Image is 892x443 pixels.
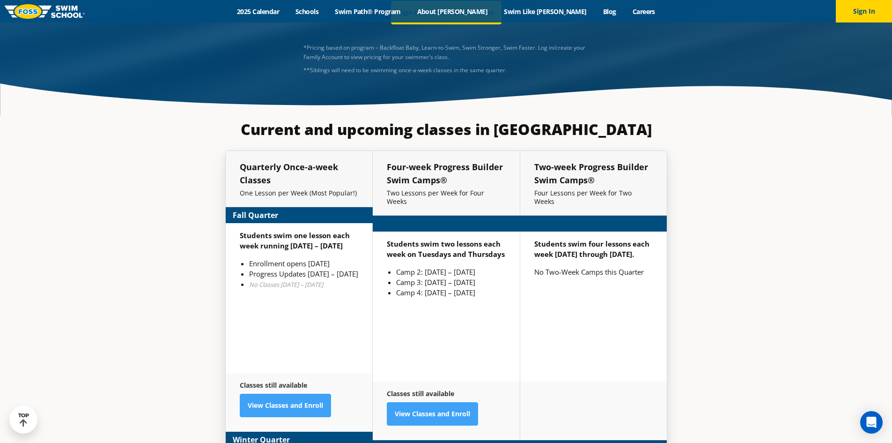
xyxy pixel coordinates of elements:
[225,120,667,139] h3: Current and upcoming classes in [GEOGRAPHIC_DATA]
[303,66,589,75] div: **Siblings will need to be swimming once-a-week classes in the same quarter.
[496,7,595,16] a: Swim Like [PERSON_NAME]
[534,189,653,206] p: Four Lessons per Week for Two Weeks
[233,210,278,221] strong: Fall Quarter
[595,7,624,16] a: Blog
[387,389,454,398] strong: Classes still available
[396,277,506,287] li: Camp 3: [DATE] – [DATE]
[288,7,327,16] a: Schools
[303,66,589,75] div: Josef Severson, Rachael Blom (group direct message)
[249,258,358,269] li: Enrollment opens [DATE]
[387,189,506,206] p: Two Lessons per Week for Four Weeks
[534,160,653,187] h5: Two-week Progress Builder Swim Camps®
[249,269,358,279] li: Progress Updates [DATE] – [DATE]
[860,411,883,434] div: Open Intercom Messenger
[396,267,506,277] li: Camp 2: [DATE] – [DATE]
[5,4,85,19] img: FOSS Swim School Logo
[249,280,323,289] em: No Classes [DATE] – [DATE]
[18,413,29,427] div: TOP
[534,239,649,259] strong: Students swim four lessons each week [DATE] through [DATE].
[534,267,653,277] p: No Two-Week Camps this Quarter
[240,394,331,417] a: View Classes and Enroll
[240,189,358,197] p: One Lesson per Week (Most Popular!)
[240,381,307,390] strong: Classes still available
[240,231,350,250] strong: Students swim one lesson each week running [DATE] – [DATE]
[409,7,496,16] a: About [PERSON_NAME]
[303,43,589,62] p: *Pricing based on program – Backfloat Baby, Learn-to-Swim, Swim Stronger, Swim Faster. Log in/cre...
[387,239,505,259] strong: Students swim two lessons each week on Tuesdays and Thursdays
[387,160,506,187] h5: Four-week Progress Builder Swim Camps®
[327,7,409,16] a: Swim Path® Program
[624,7,663,16] a: Careers
[387,402,478,426] a: View Classes and Enroll
[240,160,358,187] h5: Quarterly Once-a-week Classes
[229,7,288,16] a: 2025 Calendar
[396,287,506,298] li: Camp 4: [DATE] – [DATE]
